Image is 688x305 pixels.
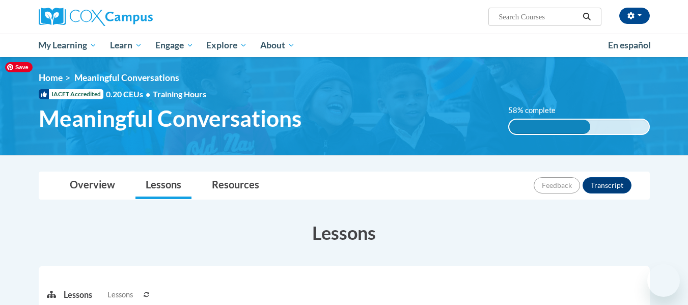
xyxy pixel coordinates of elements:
[155,39,194,51] span: Engage
[153,89,206,99] span: Training Hours
[579,11,594,23] button: Search
[39,72,63,83] a: Home
[601,35,657,56] a: En español
[60,172,125,199] a: Overview
[260,39,295,51] span: About
[206,39,247,51] span: Explore
[39,8,153,26] img: Cox Campus
[534,177,580,193] button: Feedback
[508,105,567,116] label: 58% complete
[498,11,579,23] input: Search Courses
[39,105,301,132] span: Meaningful Conversations
[74,72,179,83] span: Meaningful Conversations
[64,289,92,300] p: Lessons
[39,89,103,99] span: IACET Accredited
[106,89,153,100] span: 0.20 CEUs
[647,264,680,297] iframe: Button to launch messaging window
[23,34,665,57] div: Main menu
[38,39,97,51] span: My Learning
[619,8,650,24] button: Account Settings
[32,34,104,57] a: My Learning
[110,39,142,51] span: Learn
[39,8,232,26] a: Cox Campus
[146,89,150,99] span: •
[608,40,651,50] span: En español
[202,172,269,199] a: Resources
[149,34,200,57] a: Engage
[5,62,33,72] span: Save
[103,34,149,57] a: Learn
[39,220,650,245] h3: Lessons
[254,34,301,57] a: About
[135,172,191,199] a: Lessons
[509,120,590,134] div: 58% complete
[107,289,133,300] span: Lessons
[583,177,631,193] button: Transcript
[200,34,254,57] a: Explore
